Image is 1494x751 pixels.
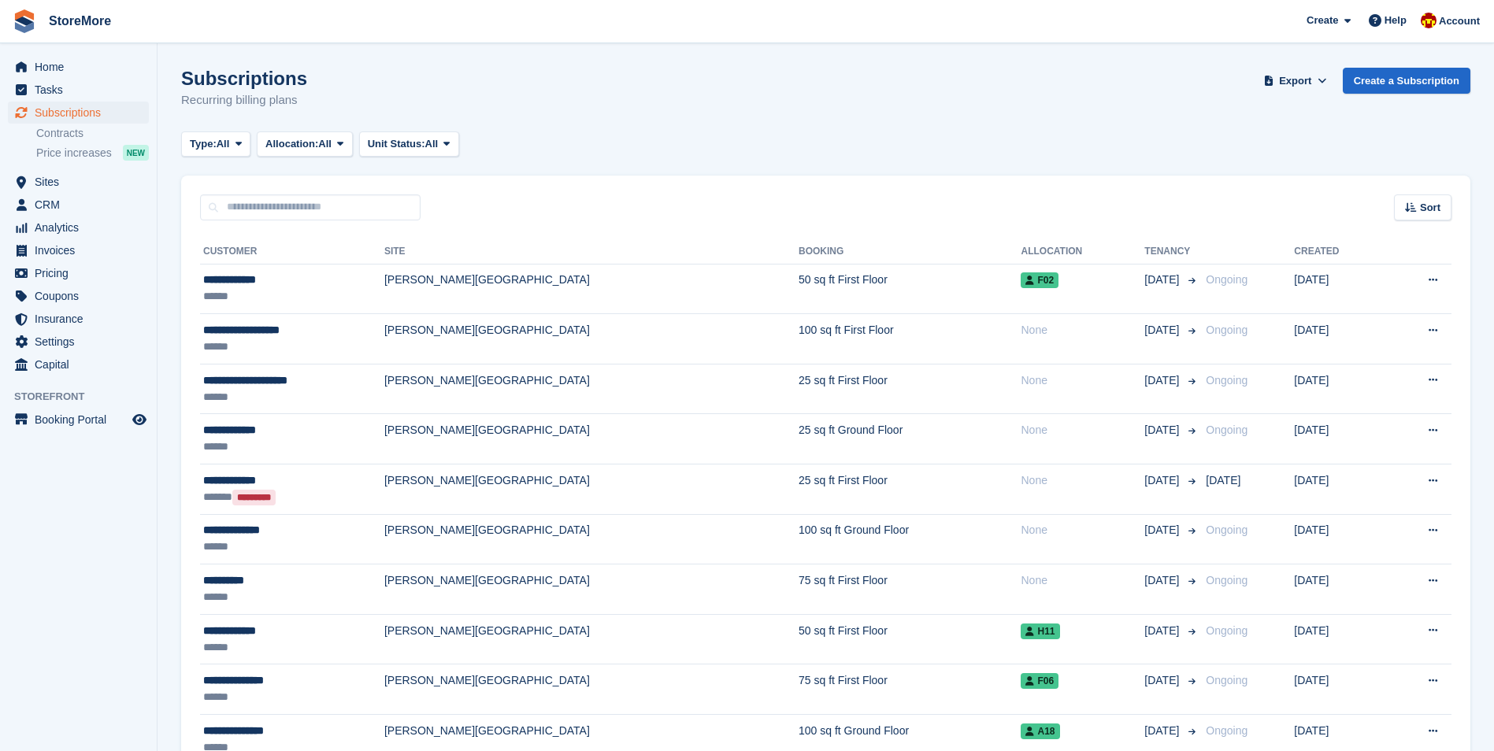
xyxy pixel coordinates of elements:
[799,314,1021,364] td: 100 sq ft First Floor
[799,264,1021,314] td: 50 sq ft First Floor
[1294,414,1385,464] td: [DATE]
[265,136,318,152] span: Allocation:
[1021,239,1144,265] th: Allocation
[1021,723,1059,739] span: A18
[35,353,129,375] span: Capital
[799,239,1021,265] th: Booking
[1261,68,1330,94] button: Export
[13,9,36,33] img: stora-icon-8386f47178a22dfd0bd8f6a31ec36ba5ce8667c1dd55bd0f319d3a0aa187defe.svg
[1294,664,1385,715] td: [DATE]
[35,285,129,307] span: Coupons
[1420,200,1440,216] span: Sort
[1439,13,1480,29] span: Account
[190,136,217,152] span: Type:
[8,285,149,307] a: menu
[1144,372,1182,389] span: [DATE]
[35,194,129,216] span: CRM
[1385,13,1407,28] span: Help
[1021,623,1059,639] span: H11
[799,464,1021,515] td: 25 sq ft First Floor
[1294,314,1385,364] td: [DATE]
[1206,324,1247,336] span: Ongoing
[1206,474,1240,486] span: [DATE]
[35,308,129,330] span: Insurance
[8,216,149,239] a: menu
[1021,372,1144,389] div: None
[799,364,1021,414] td: 25 sq ft First Floor
[217,136,230,152] span: All
[35,262,129,284] span: Pricing
[8,262,149,284] a: menu
[384,314,799,364] td: [PERSON_NAME][GEOGRAPHIC_DATA]
[1294,464,1385,515] td: [DATE]
[181,131,250,157] button: Type: All
[36,126,149,141] a: Contracts
[1343,68,1470,94] a: Create a Subscription
[1144,672,1182,689] span: [DATE]
[8,409,149,431] a: menu
[35,56,129,78] span: Home
[1206,574,1247,586] span: Ongoing
[1206,674,1247,686] span: Ongoing
[799,564,1021,615] td: 75 sq ft First Floor
[799,414,1021,464] td: 25 sq ft Ground Floor
[1294,239,1385,265] th: Created
[8,102,149,124] a: menu
[8,331,149,353] a: menu
[384,664,799,715] td: [PERSON_NAME][GEOGRAPHIC_DATA]
[1021,322,1144,339] div: None
[36,146,112,161] span: Price increases
[384,264,799,314] td: [PERSON_NAME][GEOGRAPHIC_DATA]
[1307,13,1338,28] span: Create
[8,56,149,78] a: menu
[1294,264,1385,314] td: [DATE]
[1021,472,1144,489] div: None
[1294,364,1385,414] td: [DATE]
[318,136,332,152] span: All
[36,144,149,161] a: Price increases NEW
[799,614,1021,664] td: 50 sq ft First Floor
[130,410,149,429] a: Preview store
[384,364,799,414] td: [PERSON_NAME][GEOGRAPHIC_DATA]
[1206,724,1247,737] span: Ongoing
[257,131,353,157] button: Allocation: All
[181,91,307,109] p: Recurring billing plans
[384,239,799,265] th: Site
[35,171,129,193] span: Sites
[384,414,799,464] td: [PERSON_NAME][GEOGRAPHIC_DATA]
[384,464,799,515] td: [PERSON_NAME][GEOGRAPHIC_DATA]
[35,239,129,261] span: Invoices
[1144,422,1182,438] span: [DATE]
[1144,472,1182,489] span: [DATE]
[799,514,1021,564] td: 100 sq ft Ground Floor
[384,514,799,564] td: [PERSON_NAME][GEOGRAPHIC_DATA]
[1144,522,1182,538] span: [DATE]
[1021,673,1058,689] span: F06
[1144,239,1199,265] th: Tenancy
[8,353,149,375] a: menu
[43,8,117,34] a: StoreMore
[8,239,149,261] a: menu
[35,331,129,353] span: Settings
[1294,514,1385,564] td: [DATE]
[35,102,129,124] span: Subscriptions
[1294,564,1385,615] td: [DATE]
[384,614,799,664] td: [PERSON_NAME][GEOGRAPHIC_DATA]
[1021,522,1144,538] div: None
[200,239,384,265] th: Customer
[181,68,307,89] h1: Subscriptions
[123,145,149,161] div: NEW
[799,664,1021,715] td: 75 sq ft First Floor
[1144,272,1182,288] span: [DATE]
[1206,374,1247,387] span: Ongoing
[35,409,129,431] span: Booking Portal
[1206,424,1247,436] span: Ongoing
[1021,422,1144,438] div: None
[14,389,157,405] span: Storefront
[8,171,149,193] a: menu
[1206,523,1247,536] span: Ongoing
[368,136,425,152] span: Unit Status:
[1144,723,1182,739] span: [DATE]
[8,308,149,330] a: menu
[425,136,439,152] span: All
